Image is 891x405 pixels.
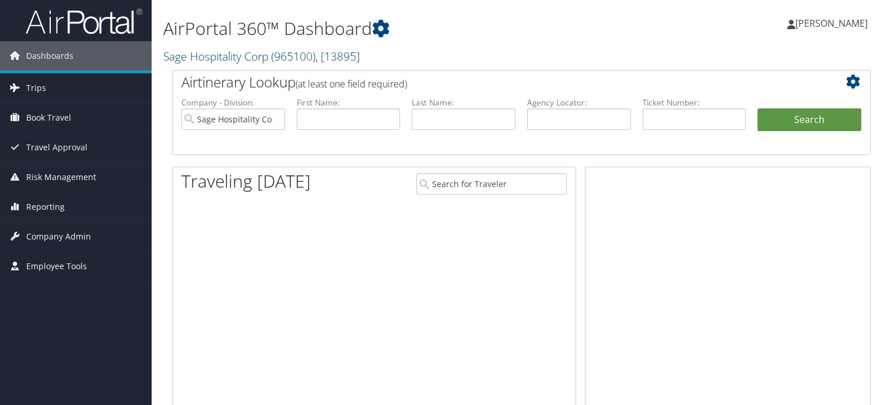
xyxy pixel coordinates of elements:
span: Dashboards [26,41,73,71]
button: Search [757,108,861,132]
input: Search for Traveler [416,173,567,195]
label: Last Name: [412,97,515,108]
span: Trips [26,73,46,103]
label: First Name: [297,97,401,108]
span: Employee Tools [26,252,87,281]
span: Reporting [26,192,65,221]
label: Ticket Number: [643,97,746,108]
span: (at least one field required) [296,78,407,90]
a: Sage Hospitality Corp [163,48,360,64]
label: Company - Division: [181,97,285,108]
a: [PERSON_NAME] [787,6,879,41]
h2: Airtinerary Lookup [181,72,803,92]
h1: Traveling [DATE] [181,169,311,193]
span: Travel Approval [26,133,87,162]
span: ( 965100 ) [271,48,315,64]
label: Agency Locator: [527,97,631,108]
span: , [ 13895 ] [315,48,360,64]
span: Book Travel [26,103,71,132]
span: [PERSON_NAME] [795,17,868,30]
span: Company Admin [26,222,91,251]
h1: AirPortal 360™ Dashboard [163,16,641,41]
span: Risk Management [26,163,96,192]
img: airportal-logo.png [26,8,142,35]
